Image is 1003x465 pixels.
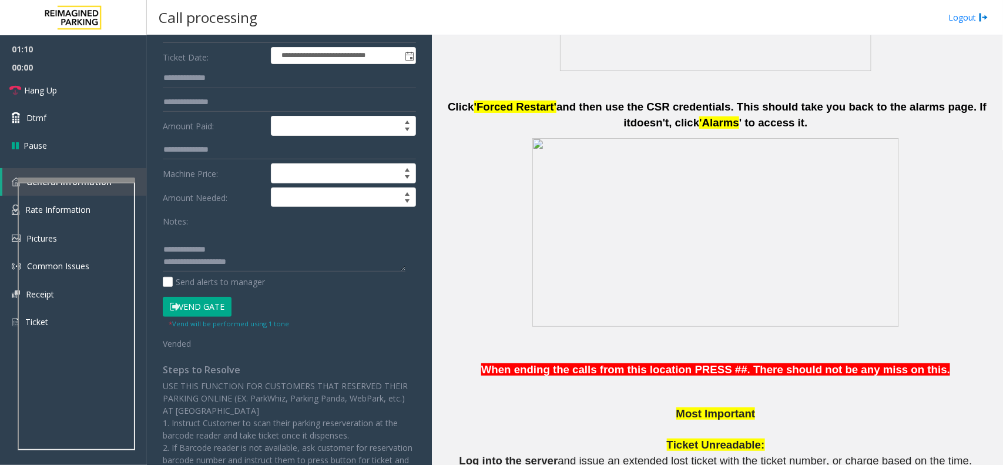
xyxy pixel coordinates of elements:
[399,188,415,198] span: Increase value
[163,364,416,376] h4: Steps to Resolve
[669,116,700,129] span: , click
[630,116,669,129] span: doesn't
[24,139,47,152] span: Pause
[481,363,747,376] span: When ending the calls from this location PRESS ##
[667,439,765,451] span: Ticket Unreadable:
[12,178,21,186] img: 'icon'
[399,173,415,183] span: Decrease value
[402,48,415,64] span: Toggle popup
[399,116,415,126] span: Increase value
[474,101,557,113] span: 'Forced Restart'
[12,205,19,215] img: 'icon'
[160,47,268,65] label: Ticket Date:
[12,262,21,271] img: 'icon'
[160,188,268,208] label: Amount Needed:
[699,116,739,129] span: 'Alarms
[979,11,988,24] img: logout
[26,176,112,188] span: General Information
[163,338,191,349] span: Vended
[739,116,807,129] span: ' to access it.
[153,3,263,32] h3: Call processing
[747,363,950,376] span: . There should not be any miss on this.
[2,168,147,196] a: General Information
[399,126,415,135] span: Decrease value
[26,112,46,124] span: Dtmf
[948,11,988,24] a: Logout
[163,211,188,228] label: Notes:
[399,198,415,207] span: Decrease value
[24,84,57,96] span: Hang Up
[399,164,415,173] span: Increase value
[556,101,987,129] span: and then use the CSR credentials. This should take you back to the alarms page. If it
[12,317,19,327] img: 'icon'
[448,101,474,113] span: Click
[163,297,232,317] button: Vend Gate
[12,290,20,298] img: 'icon'
[163,276,265,288] label: Send alerts to manager
[160,116,268,136] label: Amount Paid:
[676,407,756,420] span: Most Important
[12,235,21,242] img: 'icon'
[160,163,268,183] label: Machine Price:
[169,319,289,328] small: Vend will be performed using 1 tone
